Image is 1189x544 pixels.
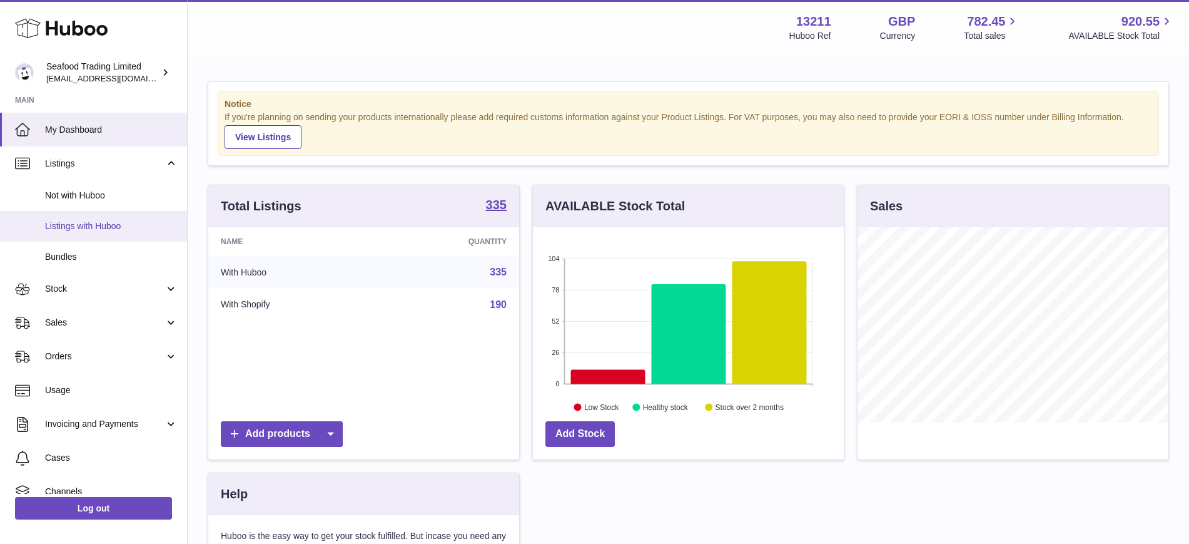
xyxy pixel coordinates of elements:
span: AVAILABLE Stock Total [1068,30,1174,42]
strong: Notice [225,98,1152,110]
span: Invoicing and Payments [45,418,164,430]
span: 782.45 [967,13,1005,30]
span: Listings [45,158,164,170]
span: Usage [45,384,178,396]
a: Add Stock [545,421,615,447]
span: [EMAIL_ADDRESS][DOMAIN_NAME] [46,73,184,83]
h3: Help [221,486,248,503]
h3: Total Listings [221,198,301,215]
a: 335 [490,267,507,277]
text: Stock over 2 months [716,403,784,411]
span: Bundles [45,251,178,263]
text: 0 [555,380,559,387]
a: Log out [15,497,172,520]
span: Not with Huboo [45,190,178,202]
span: 920.55 [1121,13,1160,30]
text: Low Stock [584,403,619,411]
h3: Sales [870,198,903,215]
span: Total sales [964,30,1020,42]
h3: AVAILABLE Stock Total [545,198,685,215]
div: Seafood Trading Limited [46,61,159,85]
a: 920.55 AVAILABLE Stock Total [1068,13,1174,42]
a: Add products [221,421,343,447]
th: Name [208,227,376,256]
span: Listings with Huboo [45,220,178,232]
text: 26 [552,349,559,356]
span: Channels [45,486,178,498]
span: Orders [45,351,164,362]
span: Sales [45,317,164,329]
a: View Listings [225,125,301,149]
span: Stock [45,283,164,295]
text: 78 [552,286,559,294]
a: 335 [486,198,507,213]
div: Huboo Ref [789,30,831,42]
img: internalAdmin-13211@internal.huboo.com [15,63,34,82]
div: Currency [880,30,916,42]
td: With Shopify [208,289,376,321]
text: 52 [552,317,559,325]
th: Quantity [376,227,519,256]
strong: 335 [486,198,507,211]
strong: 13211 [796,13,831,30]
div: If you're planning on sending your products internationally please add required customs informati... [225,111,1152,149]
text: Healthy stock [643,403,689,411]
strong: GBP [888,13,915,30]
a: 190 [490,299,507,310]
text: 104 [548,255,559,262]
a: 782.45 Total sales [964,13,1020,42]
td: With Huboo [208,256,376,289]
span: Cases [45,452,178,464]
span: My Dashboard [45,124,178,136]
